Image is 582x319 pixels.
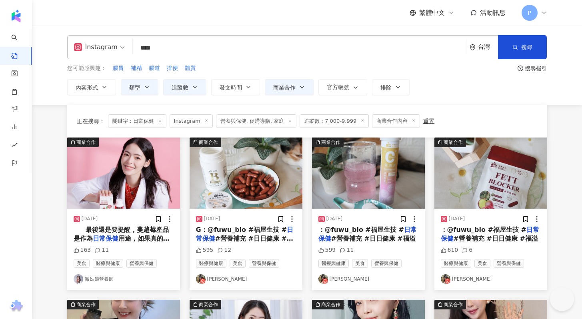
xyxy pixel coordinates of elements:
[441,226,539,242] mark: 日常保健
[74,41,118,54] div: Instagram
[126,259,157,268] span: 營養與保健
[550,287,574,311] iframe: Help Scout Beacon - Open
[166,64,178,73] button: 排便
[340,246,354,254] div: 11
[434,138,547,209] img: post-image
[77,118,105,124] span: 正在搜尋 ：
[528,8,531,17] span: P
[462,246,472,254] div: 6
[321,138,340,146] div: 商業合作
[419,8,445,17] span: 繁體中文
[321,301,340,309] div: 商業合作
[318,246,336,254] div: 599
[131,64,142,72] span: 補精
[327,84,349,90] span: 官方帳號
[372,79,410,95] button: 排除
[318,79,367,95] button: 官方帳號
[441,226,526,233] span: ：@fuwu_bio #福屋生技 #
[441,274,450,284] img: KOL Avatar
[196,226,294,242] mark: 日常保健
[170,114,213,128] span: Instagram
[190,138,302,209] img: post-image
[185,64,196,72] span: 體質
[525,65,547,72] div: 搜尋指引
[318,259,349,268] span: 醫療與健康
[67,138,180,209] button: 商業合作
[149,64,160,72] span: 腸道
[518,66,523,71] span: question-circle
[474,259,490,268] span: 美食
[121,79,158,95] button: 類型
[112,64,124,73] button: 腸胃
[184,64,196,73] button: 體質
[521,44,532,50] span: 搜尋
[441,246,458,254] div: 610
[434,138,547,209] button: 商業合作
[74,226,169,242] span: ⠀⠀ 最後還是要提醒，蔓越莓產品是作為
[199,138,218,146] div: 商業合作
[196,274,206,284] img: KOL Avatar
[74,246,91,254] div: 163
[318,274,328,284] img: KOL Avatar
[498,35,547,59] button: 搜尋
[172,84,188,91] span: 追蹤數
[204,215,220,222] div: [DATE]
[93,259,123,268] span: 醫療與健康
[67,79,116,95] button: 內容形式
[352,259,368,268] span: 美食
[312,138,425,209] img: post-image
[441,259,471,268] span: 醫療與健康
[318,274,418,284] a: KOL Avatar[PERSON_NAME]
[217,246,231,254] div: 12
[423,118,434,124] div: 重置
[196,259,226,268] span: 醫療與健康
[163,79,206,95] button: 追蹤數
[10,10,22,22] img: logo icon
[11,137,18,155] span: rise
[11,29,27,60] a: search
[326,215,343,222] div: [DATE]
[216,114,297,128] span: 營養與保健, 促購導購, 家庭
[82,215,98,222] div: [DATE]
[74,274,83,284] img: KOL Avatar
[190,138,302,209] button: 商業合作
[76,138,96,146] div: 商業合作
[196,235,293,251] span: #營養補充 #日日健康 #福溢
[470,44,476,50] span: environment
[318,226,417,242] mark: 日常保健
[441,274,541,284] a: KOL Avatar[PERSON_NAME]
[95,246,109,254] div: 11
[113,64,124,72] span: 腸胃
[76,301,96,309] div: 商業合作
[196,274,296,284] a: KOL Avatar[PERSON_NAME]
[74,259,90,268] span: 美食
[478,44,498,50] div: 台灣
[265,79,314,95] button: 商業合作
[480,9,506,16] span: 活動訊息
[371,259,402,268] span: 營養與保健
[67,64,106,72] span: 您可能感興趣：
[331,235,416,242] span: #營養補充 #日日健康 #福溢
[380,84,392,91] span: 排除
[318,226,404,233] span: ：@fuwu_bio #福屋生技 #
[249,259,279,268] span: 營養與保健
[74,235,170,251] span: 用途，如果真的不舒服，還是需要就
[130,64,142,73] button: 補精
[167,64,178,72] span: 排便
[444,138,463,146] div: 商業合作
[93,235,118,242] mark: 日常保健
[199,301,218,309] div: 商業合作
[444,301,463,309] div: 商業合作
[108,114,166,128] span: 關鍵字：日常保健
[230,259,246,268] span: 美食
[148,64,160,73] button: 腸道
[372,114,420,128] span: 商業合作內容
[211,79,260,95] button: 發文時間
[273,84,296,91] span: 商業合作
[74,274,174,284] a: KOL Avatar徽姑娘營養師
[196,226,287,233] span: G：@fuwu_bio #福屋生技 #
[67,138,180,209] img: post-image
[196,246,214,254] div: 595
[312,138,425,209] button: 商業合作
[300,114,369,128] span: 追蹤數：7,000-9,999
